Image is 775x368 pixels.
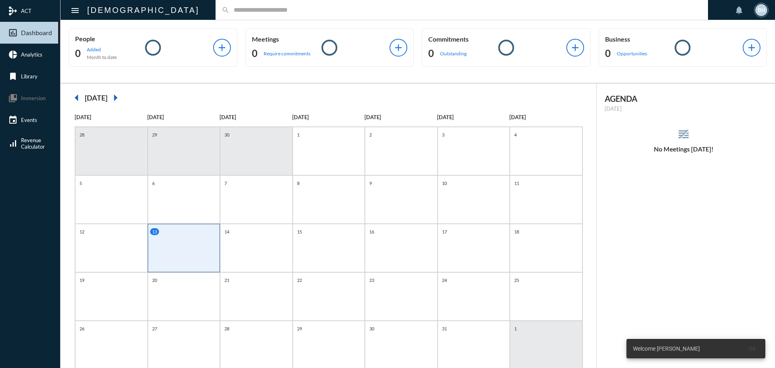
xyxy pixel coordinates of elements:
p: 26 [77,325,86,332]
p: 12 [77,228,86,235]
p: 17 [440,228,449,235]
span: Analytics [21,51,42,58]
p: 4 [512,131,519,138]
p: 7 [222,180,229,187]
p: 1 [512,325,519,332]
p: 27 [150,325,159,332]
p: 25 [512,277,521,284]
mat-icon: Side nav toggle icon [70,6,80,15]
mat-icon: bookmark [8,71,18,81]
p: 3 [440,131,446,138]
mat-icon: mediation [8,6,18,16]
p: 19 [77,277,86,284]
span: ACT [21,8,31,14]
p: 28 [222,325,231,332]
mat-icon: reorder [677,128,690,141]
p: 28 [77,131,86,138]
p: 30 [367,325,376,332]
span: Welcome [PERSON_NAME] [633,345,700,353]
h2: [DEMOGRAPHIC_DATA] [87,4,199,17]
mat-icon: arrow_left [69,90,85,106]
p: 20 [150,277,159,284]
p: [DATE] [147,114,220,120]
button: Toggle sidenav [67,2,83,18]
p: [DATE] [220,114,292,120]
span: Ok [749,345,756,352]
p: 30 [222,131,231,138]
p: [DATE] [605,105,763,112]
p: 23 [367,277,376,284]
p: [DATE] [364,114,437,120]
p: 9 [367,180,374,187]
p: 29 [295,325,304,332]
h2: AGENDA [605,94,763,103]
span: Library [21,73,38,80]
span: Dashboard [21,29,52,36]
p: 15 [295,228,304,235]
p: [DATE] [509,114,582,120]
mat-icon: insert_chart_outlined [8,28,18,38]
p: 14 [222,228,231,235]
span: Immersion [21,95,46,101]
mat-icon: signal_cellular_alt [8,139,18,148]
p: 10 [440,180,449,187]
p: 2 [367,131,374,138]
mat-icon: event [8,115,18,125]
p: 5 [77,180,84,187]
p: [DATE] [437,114,510,120]
h5: No Meetings [DATE]! [597,145,771,153]
p: 29 [150,131,159,138]
p: 22 [295,277,304,284]
mat-icon: search [222,6,230,14]
h2: [DATE] [85,93,107,102]
p: 21 [222,277,231,284]
p: 6 [150,180,157,187]
p: 1 [295,131,302,138]
p: 8 [295,180,302,187]
p: 18 [512,228,521,235]
p: 11 [512,180,521,187]
mat-icon: arrow_right [107,90,124,106]
span: Events [21,117,37,123]
p: [DATE] [292,114,365,120]
p: 24 [440,277,449,284]
div: BH [755,4,767,16]
span: Revenue Calculator [21,137,45,150]
p: [DATE] [75,114,147,120]
mat-icon: pie_chart [8,50,18,59]
p: 16 [367,228,376,235]
mat-icon: notifications [734,5,744,15]
p: 31 [440,325,449,332]
p: 13 [150,228,159,235]
mat-icon: collections_bookmark [8,93,18,103]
